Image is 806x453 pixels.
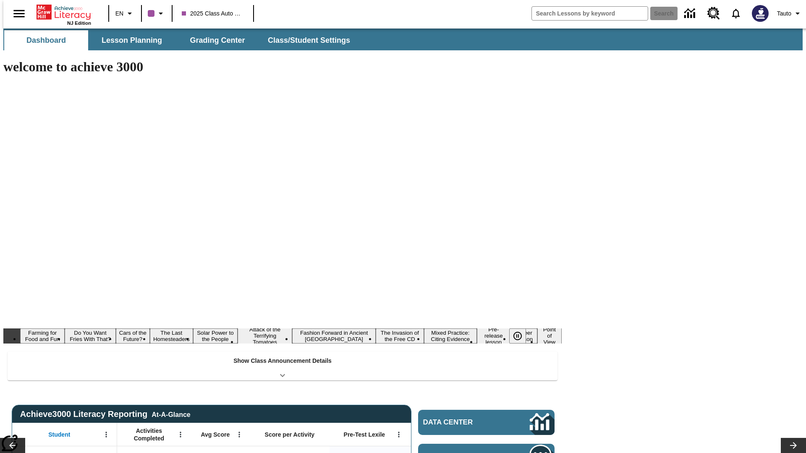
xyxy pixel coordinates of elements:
span: Class/Student Settings [268,36,350,45]
button: Slide 7 Fashion Forward in Ancient Rome [292,328,376,344]
button: Slide 9 Mixed Practice: Citing Evidence [424,328,477,344]
button: Open Menu [233,428,246,441]
button: Open Menu [100,428,113,441]
span: Score per Activity [265,431,315,438]
a: Notifications [725,3,747,24]
span: Grading Center [190,36,245,45]
div: At-A-Glance [152,409,190,419]
div: Pause [509,328,534,344]
button: Slide 3 Cars of the Future? [116,328,150,344]
span: Achieve3000 Literacy Reporting [20,409,191,419]
button: Language: EN, Select a language [112,6,139,21]
a: Data Center [418,410,555,435]
button: Lesson carousel, Next [781,438,806,453]
div: SubNavbar [3,29,803,50]
a: Home [37,4,91,21]
span: Pre-Test Lexile [344,431,385,438]
button: Slide 5 Solar Power to the People [193,328,238,344]
button: Slide 4 The Last Homesteaders [150,328,193,344]
div: Home [37,3,91,26]
span: NJ Edition [67,21,91,26]
button: Lesson Planning [90,30,174,50]
span: Avg Score [201,431,230,438]
button: Profile/Settings [774,6,806,21]
a: Data Center [679,2,702,25]
button: Slide 10 Pre-release lesson [477,325,510,346]
button: Slide 1 Farming for Food and Fun [20,328,65,344]
h1: welcome to achieve 3000 [3,59,562,75]
button: Open Menu [393,428,405,441]
span: EN [115,9,123,18]
span: Dashboard [26,36,66,45]
button: Slide 12 Point of View [537,325,562,346]
button: Slide 6 Attack of the Terrifying Tomatoes [238,325,292,346]
button: Class color is purple. Change class color [144,6,169,21]
div: SubNavbar [3,30,358,50]
span: Data Center [423,418,502,427]
button: Pause [509,328,526,344]
span: Lesson Planning [102,36,162,45]
span: Tauto [777,9,791,18]
button: Open Menu [174,428,187,441]
button: Grading Center [175,30,259,50]
button: Slide 8 The Invasion of the Free CD [376,328,424,344]
span: Activities Completed [121,427,177,442]
p: Show Class Announcement Details [233,357,332,365]
div: Show Class Announcement Details [8,351,557,380]
button: Dashboard [4,30,88,50]
button: Slide 2 Do You Want Fries With That? [65,328,115,344]
span: Student [48,431,70,438]
button: Open side menu [7,1,31,26]
button: Select a new avatar [747,3,774,24]
span: 2025 Class Auto Grade 13 [182,9,244,18]
button: Class/Student Settings [261,30,357,50]
img: Avatar [752,5,769,22]
a: Resource Center, Will open in new tab [702,2,725,25]
input: search field [532,7,648,20]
